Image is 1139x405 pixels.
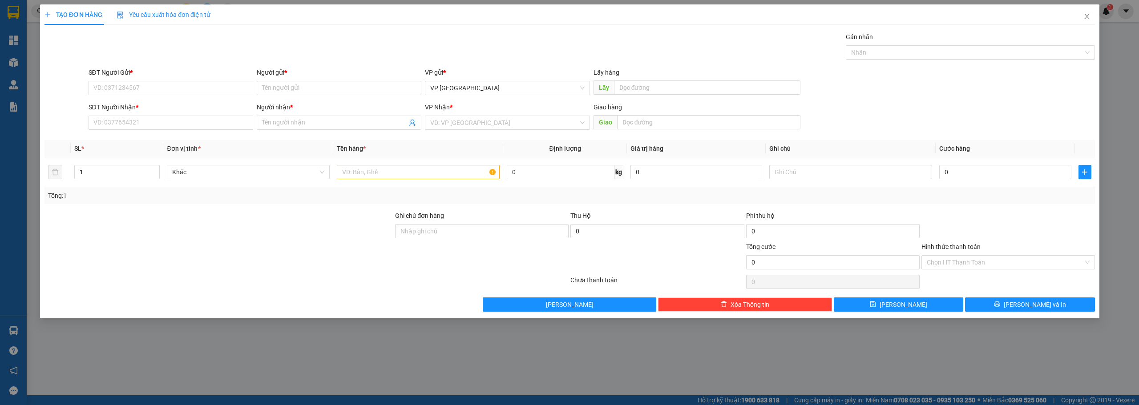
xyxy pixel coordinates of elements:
[614,80,800,95] input: Dọc đường
[994,301,1000,308] span: printer
[593,115,617,129] span: Giao
[769,165,932,179] input: Ghi Chú
[833,297,963,312] button: save[PERSON_NAME]
[257,68,421,77] div: Người gửi
[44,12,51,18] span: plus
[846,33,873,40] label: Gán nhãn
[4,38,61,67] li: VP VP [GEOGRAPHIC_DATA]
[731,300,769,309] span: Xóa Thông tin
[746,211,919,224] div: Phí thu hộ
[4,4,36,36] img: logo.jpg
[425,68,590,77] div: VP gửi
[4,4,129,21] li: [PERSON_NAME]
[1074,4,1099,29] button: Close
[569,275,745,291] div: Chưa thanh toán
[117,12,124,19] img: icon
[549,145,581,152] span: Định lượng
[61,38,118,48] li: VP VP Cư Jút
[939,145,970,152] span: Cước hàng
[430,81,584,95] span: VP Sài Gòn
[172,165,324,179] span: Khác
[766,140,936,157] th: Ghi chú
[395,224,569,238] input: Ghi chú đơn hàng
[593,69,619,76] span: Lấy hàng
[48,165,62,179] button: delete
[880,300,927,309] span: [PERSON_NAME]
[409,119,416,126] span: user-add
[721,301,727,308] span: delete
[337,165,500,179] input: VD: Bàn, Ghế
[546,300,594,309] span: [PERSON_NAME]
[614,165,623,179] span: kg
[617,115,800,129] input: Dọc đường
[746,243,775,250] span: Tổng cước
[570,212,591,219] span: Thu Hộ
[630,165,762,179] input: 0
[257,102,421,112] div: Người nhận
[483,297,656,312] button: [PERSON_NAME]
[593,104,622,111] span: Giao hàng
[593,80,614,95] span: Lấy
[630,145,663,152] span: Giá trị hàng
[88,68,253,77] div: SĐT Người Gửi
[870,301,876,308] span: save
[61,49,68,56] span: environment
[1004,300,1066,309] span: [PERSON_NAME] và In
[658,297,832,312] button: deleteXóa Thông tin
[74,145,81,152] span: SL
[425,104,450,111] span: VP Nhận
[395,212,444,219] label: Ghi chú đơn hàng
[117,11,210,18] span: Yêu cầu xuất hóa đơn điện tử
[337,145,366,152] span: Tên hàng
[44,11,102,18] span: TẠO ĐƠN HÀNG
[88,102,253,112] div: SĐT Người Nhận
[921,243,980,250] label: Hình thức thanh toán
[1078,168,1091,176] span: plus
[1083,13,1090,20] span: close
[965,297,1095,312] button: printer[PERSON_NAME] và In
[1078,165,1091,179] button: plus
[48,191,439,200] div: Tổng: 1
[167,145,200,152] span: Đơn vị tính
